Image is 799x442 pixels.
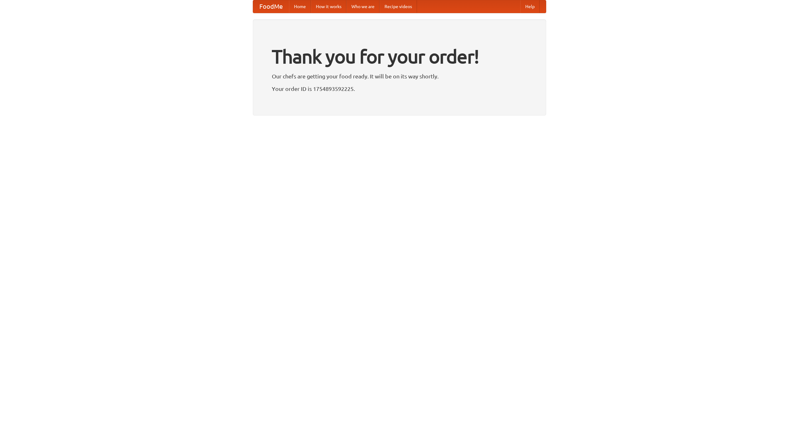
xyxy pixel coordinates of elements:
a: Who we are [346,0,380,13]
a: How it works [311,0,346,13]
a: Recipe videos [380,0,417,13]
h1: Thank you for your order! [272,42,527,72]
a: Help [520,0,540,13]
a: FoodMe [253,0,289,13]
p: Your order ID is 1754893592225. [272,84,527,93]
p: Our chefs are getting your food ready. It will be on its way shortly. [272,72,527,81]
a: Home [289,0,311,13]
